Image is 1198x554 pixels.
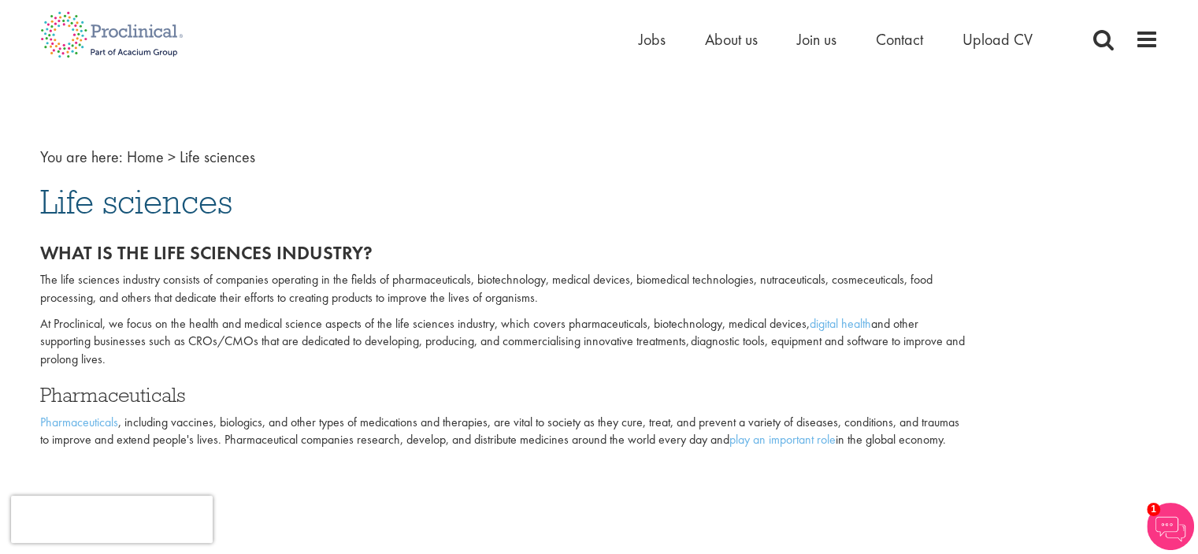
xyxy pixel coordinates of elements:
[1147,503,1160,516] span: 1
[1147,503,1194,550] img: Chatbot
[40,271,968,307] p: The life sciences industry consists of companies operating in the fields of pharmaceuticals, biot...
[127,147,164,167] a: breadcrumb link
[40,180,232,223] span: Life sciences
[962,29,1033,50] a: Upload CV
[810,315,871,332] a: digital health
[180,147,255,167] span: Life sciences
[639,29,666,50] a: Jobs
[40,414,968,450] p: , including vaccines, biologics, and other types of medications and therapies, are vital to socie...
[40,414,118,430] a: Pharmaceuticals
[705,29,758,50] a: About us
[40,147,123,167] span: You are here:
[876,29,923,50] a: Contact
[11,496,213,543] iframe: reCAPTCHA
[40,315,968,370] p: At Proclinical, we focus on the health and medical science aspects of the life sciences industry,...
[40,243,968,263] h2: What is the life sciences industry?
[40,385,968,405] h3: Pharmaceuticals
[168,147,176,167] span: >
[797,29,836,50] a: Join us
[729,431,836,448] a: play an important role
